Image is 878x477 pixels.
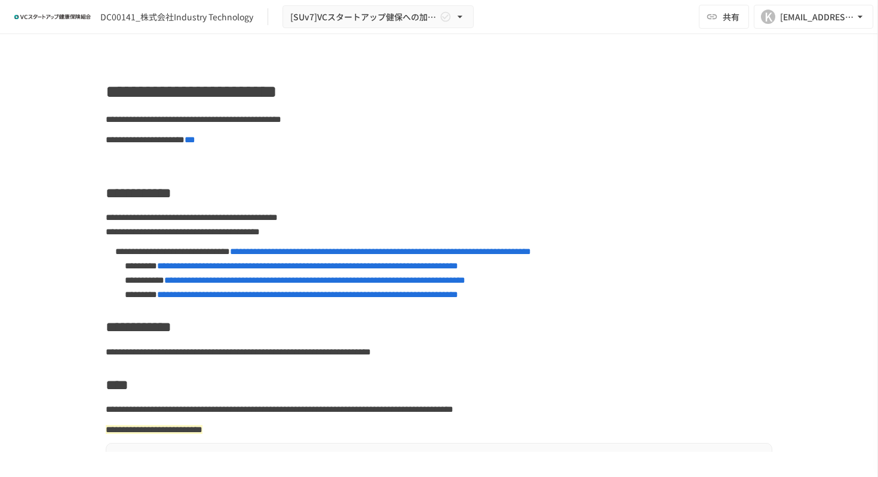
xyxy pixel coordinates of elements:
[754,5,873,29] button: K[EMAIL_ADDRESS][DOMAIN_NAME]
[699,5,749,29] button: 共有
[290,10,437,25] span: [SUv7]VCスタートアップ健保への加入申請手続き
[723,10,739,23] span: 共有
[780,10,854,25] div: [EMAIL_ADDRESS][DOMAIN_NAME]
[283,5,474,29] button: [SUv7]VCスタートアップ健保への加入申請手続き
[14,7,91,26] img: ZDfHsVrhrXUoWEWGWYf8C4Fv4dEjYTEDCNvmL73B7ox
[100,11,253,23] div: DC00141_株式会社Industry Technology
[761,10,775,24] div: K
